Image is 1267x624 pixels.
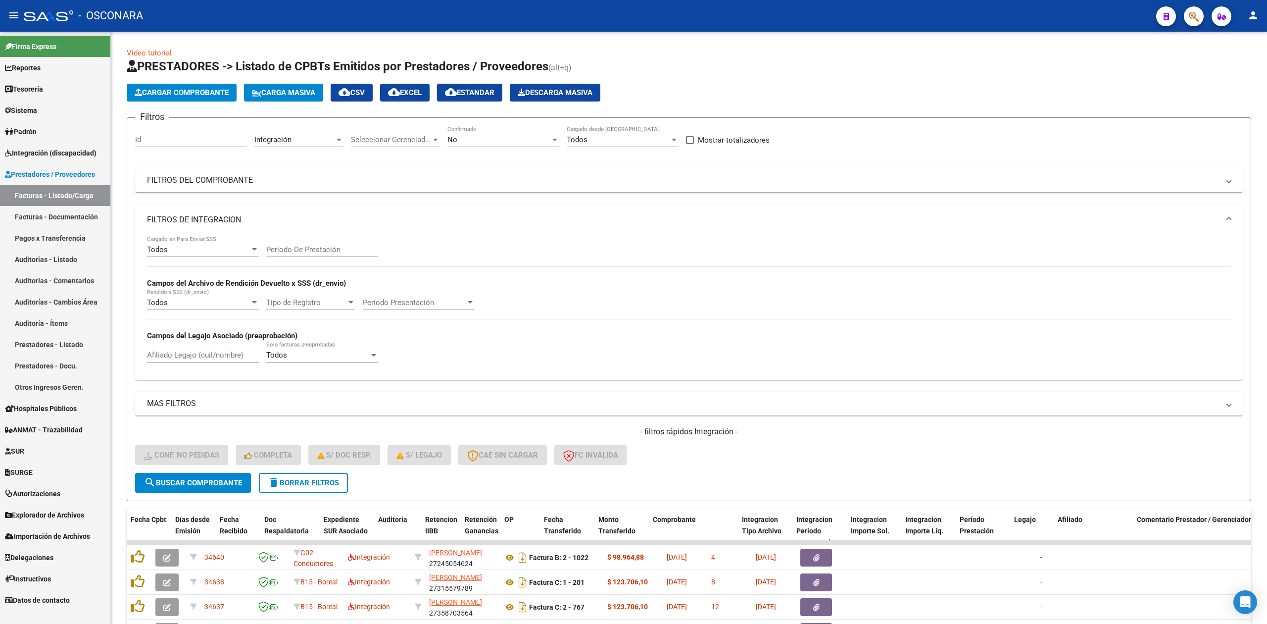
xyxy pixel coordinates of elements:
span: Importación de Archivos [5,531,90,542]
strong: Factura C: 2 - 767 [529,603,585,611]
span: Reportes [5,62,41,73]
span: Estandar [445,88,494,97]
span: Todos [266,351,287,360]
span: Explorador de Archivos [5,510,84,520]
span: Mostrar totalizadores [698,134,770,146]
mat-icon: menu [8,9,20,21]
mat-panel-title: FILTROS DEL COMPROBANTE [147,175,1219,186]
span: [DATE] [756,553,776,561]
span: Retencion IIBB [425,516,457,535]
span: (alt+q) [548,63,572,72]
datatable-header-cell: Integracion Importe Sol. [847,509,901,553]
mat-icon: delete [268,476,280,488]
strong: Factura B: 2 - 1022 [529,554,588,562]
mat-expansion-panel-header: FILTROS DE INTEGRACION [135,204,1243,236]
datatable-header-cell: Monto Transferido [594,509,649,553]
button: CSV [331,84,373,102]
span: Período Presentación [363,298,466,307]
span: Integracion Importe Liq. [905,516,943,535]
span: Borrar Filtros [268,478,339,487]
span: Integración (discapacidad) [5,148,97,158]
span: 34638 [204,578,224,586]
mat-panel-title: MAS FILTROS [147,398,1219,409]
span: EXCEL [388,88,422,97]
datatable-header-cell: Período Prestación [956,509,1010,553]
span: Todos [567,135,587,144]
i: Descargar documento [516,574,529,590]
span: Completa [244,451,292,460]
button: S/ Doc Resp. [308,445,381,465]
span: Doc Respaldatoria [264,516,309,535]
span: Integración [254,135,292,144]
span: S/ legajo [396,451,442,460]
span: Comentario Prestador / Gerenciador [1137,516,1251,523]
span: Días desde Emisión [175,516,210,535]
button: Buscar Comprobante [135,473,251,493]
i: Descargar documento [516,550,529,566]
span: - [1040,578,1042,586]
span: [DATE] [667,553,687,561]
a: Video tutorial [127,49,172,57]
span: G02 - Conductores Navales Central [293,549,333,590]
span: Expediente SUR Asociado [324,516,368,535]
mat-expansion-panel-header: MAS FILTROS [135,392,1243,416]
span: Tesorería [5,84,43,95]
mat-icon: cloud_download [339,86,350,98]
datatable-header-cell: Doc Respaldatoria [260,509,320,553]
mat-icon: cloud_download [388,86,400,98]
mat-panel-title: FILTROS DE INTEGRACION [147,214,1219,225]
button: S/ legajo [388,445,451,465]
span: B15 - Boreal [300,603,338,611]
span: Fecha Transferido [544,516,581,535]
datatable-header-cell: Legajo [1010,509,1039,553]
span: S/ Doc Resp. [317,451,372,460]
span: FC Inválida [563,451,618,460]
span: B15 - Boreal [300,578,338,586]
button: Carga Masiva [244,84,323,102]
strong: $ 98.964,88 [607,553,644,561]
span: Autorizaciones [5,488,60,499]
span: - OSCONARA [78,5,143,27]
span: Integración [348,603,390,611]
span: [DATE] [667,603,687,611]
span: Carga Masiva [252,88,315,97]
mat-icon: search [144,476,156,488]
datatable-header-cell: Integracion Tipo Archivo [738,509,792,553]
datatable-header-cell: Fecha Recibido [216,509,260,553]
strong: Campos del Archivo de Rendición Devuelto x SSS (dr_envio) [147,279,346,288]
span: SURGE [5,467,33,478]
span: 34640 [204,553,224,561]
span: [DATE] [756,578,776,586]
span: Monto Transferido [598,516,635,535]
datatable-header-cell: Expediente SUR Asociado [320,509,374,553]
h3: Filtros [135,110,169,124]
span: [DATE] [756,603,776,611]
button: Conf. no pedidas [135,445,228,465]
span: Fecha Recibido [220,516,247,535]
datatable-header-cell: Integracion Periodo Presentacion [792,509,847,553]
span: - [1040,603,1042,611]
div: 27245054624 [429,547,495,568]
span: Tipo de Registro [266,298,346,307]
app-download-masive: Descarga masiva de comprobantes (adjuntos) [510,84,600,102]
datatable-header-cell: Días desde Emisión [171,509,216,553]
span: Hospitales Públicos [5,403,77,414]
span: Todos [147,298,168,307]
span: Firma Express [5,41,56,52]
button: Descarga Masiva [510,84,600,102]
datatable-header-cell: Integracion Importe Liq. [901,509,956,553]
datatable-header-cell: Retencion IIBB [421,509,461,553]
span: CAE SIN CARGAR [467,451,538,460]
span: Delegaciones [5,552,53,563]
span: Datos de contacto [5,595,70,606]
span: ANMAT - Trazabilidad [5,424,83,435]
span: Integracion Importe Sol. [851,516,889,535]
h4: - filtros rápidos Integración - [135,426,1243,437]
datatable-header-cell: Comentario Prestador / Gerenciador [1133,509,1257,553]
span: Integración [348,553,390,561]
span: Sistema [5,105,37,116]
span: Período Prestación [960,516,994,535]
div: 27358703564 [429,597,495,618]
strong: $ 123.706,10 [607,603,648,611]
span: 4 [711,553,715,561]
